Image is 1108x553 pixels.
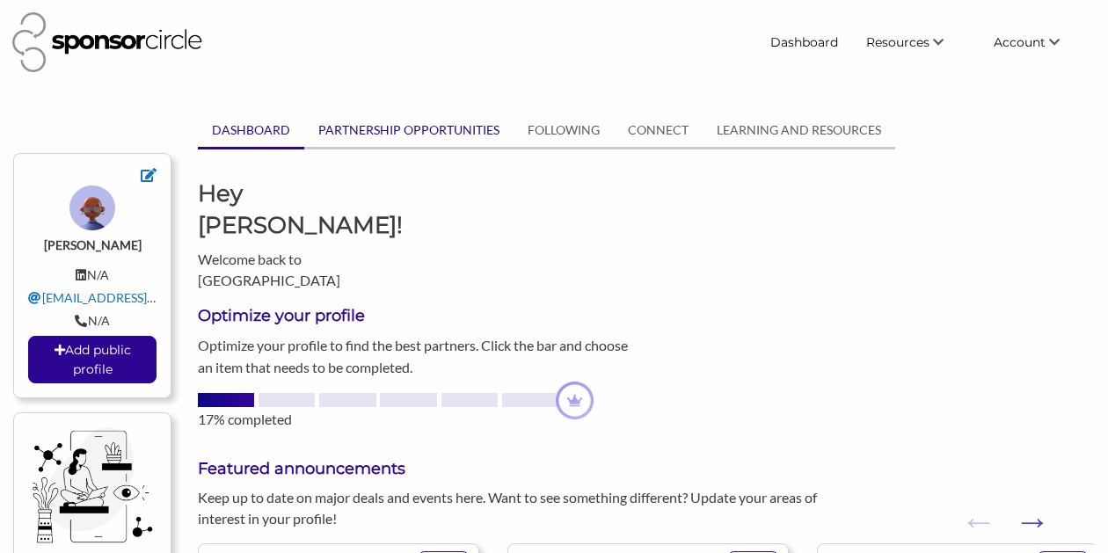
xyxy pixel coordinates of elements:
li: Account [980,26,1096,58]
span: N/A [87,267,109,282]
a: Add public profile [28,336,157,383]
a: DASHBOARD [198,113,304,147]
a: FOLLOWING [514,113,614,147]
li: Resources [852,26,980,58]
div: Keep up to date on major deals and events here. Want to see something different? Update your area... [185,487,878,529]
div: Welcome back to [GEOGRAPHIC_DATA] [185,178,416,291]
a: PARTNERSHIP OPPORTUNITIES [304,113,514,147]
button: Next [1014,504,1031,521]
h3: Optimize your profile [198,305,633,327]
div: 17% completed [198,409,633,430]
strong: [PERSON_NAME] [44,237,142,252]
img: ToyFaces_Colored_BG_8_cw6kwm [69,186,114,230]
button: Previous [960,504,978,521]
img: dashboard-subscribe-d8af307e.png [28,427,157,543]
h1: Hey [PERSON_NAME]! [198,178,403,242]
a: [EMAIL_ADDRESS][DOMAIN_NAME] [28,290,249,305]
h3: Featured announcements [198,458,1095,480]
a: Dashboard [756,26,852,58]
img: dashboard-profile-progress-crown-a4ad1e52.png [556,382,594,419]
span: Account [994,34,1046,50]
p: Optimize your profile to find the best partners. Click the bar and choose an item that needs to b... [198,334,633,379]
img: Sponsor Circle Logo [12,12,202,72]
a: LEARNING AND RESOURCES [703,113,895,147]
a: CONNECT [614,113,703,147]
p: Add public profile [29,337,156,382]
span: Resources [866,34,929,50]
div: N/A [28,313,157,329]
